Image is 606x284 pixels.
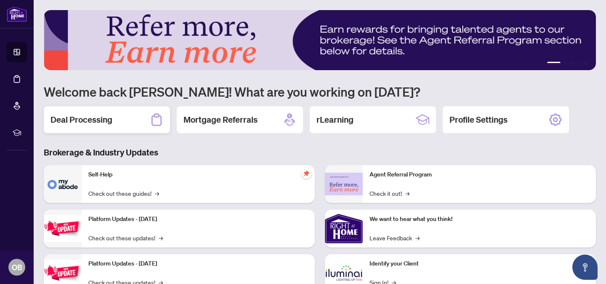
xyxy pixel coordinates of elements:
img: Platform Updates - July 21, 2025 [44,215,82,242]
button: 2 [564,62,567,65]
p: Platform Updates - [DATE] [88,259,308,268]
button: Open asap [572,255,598,280]
h2: rLearning [316,114,353,126]
img: logo [7,6,27,22]
img: Agent Referral Program [325,173,363,196]
a: Leave Feedback→ [369,233,420,242]
p: Platform Updates - [DATE] [88,215,308,224]
button: 5 [584,62,587,65]
p: Identify your Client [369,259,589,268]
span: → [415,233,420,242]
span: pushpin [301,168,311,179]
a: Check out these guides!→ [88,189,159,198]
h2: Deal Processing [50,114,112,126]
p: We want to hear what you think! [369,215,589,224]
button: 3 [571,62,574,65]
h2: Profile Settings [449,114,508,126]
button: 4 [577,62,581,65]
img: We want to hear what you think! [325,210,363,247]
img: Slide 0 [44,10,596,70]
span: → [405,189,409,198]
p: Self-Help [88,170,308,179]
h2: Mortgage Referrals [183,114,258,126]
h3: Brokerage & Industry Updates [44,147,596,158]
span: → [155,189,159,198]
h1: Welcome back [PERSON_NAME]! What are you working on [DATE]? [44,84,596,100]
span: → [159,233,163,242]
a: Check out these updates!→ [88,233,163,242]
p: Agent Referral Program [369,170,589,179]
button: 1 [547,62,561,65]
img: Self-Help [44,165,82,203]
a: Check it out!→ [369,189,409,198]
span: OB [12,261,22,273]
